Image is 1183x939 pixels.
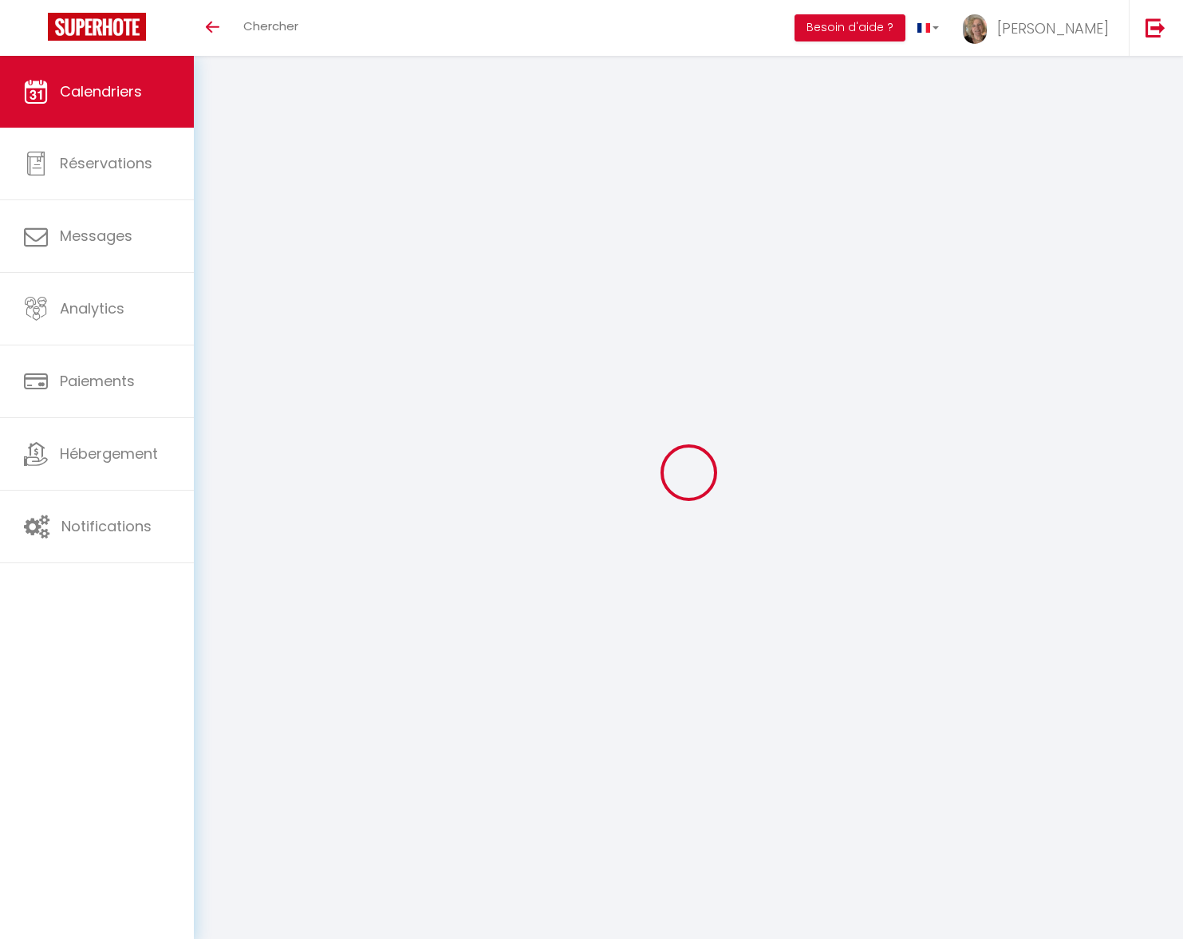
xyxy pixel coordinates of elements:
button: Besoin d'aide ? [795,14,905,41]
img: logout [1146,18,1165,37]
span: Messages [60,226,132,246]
span: Analytics [60,298,124,318]
img: ... [963,14,987,44]
span: Calendriers [60,81,142,101]
span: Réservations [60,153,152,173]
span: Chercher [243,18,298,34]
span: Notifications [61,516,152,536]
span: Hébergement [60,444,158,464]
span: Paiements [60,371,135,391]
img: Super Booking [48,13,146,41]
span: [PERSON_NAME] [997,18,1109,38]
